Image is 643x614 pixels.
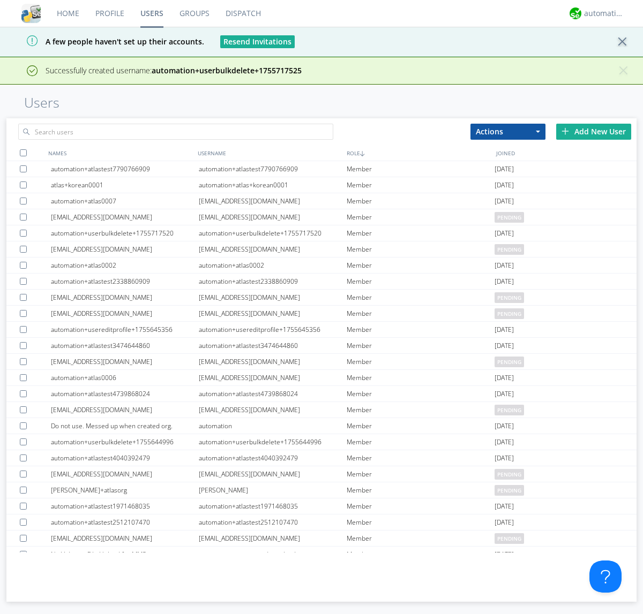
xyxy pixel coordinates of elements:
span: [DATE] [495,547,514,563]
div: Member [347,306,495,321]
strong: automation+userbulkdelete+1755717525 [152,65,302,75]
div: automation+userbulkdelete+1755644996 [51,434,199,450]
div: automation+atlas0002 [51,257,199,273]
a: automation+atlastest2512107470automation+atlastest2512107470Member[DATE] [6,514,637,530]
a: automation+atlastest2338860909automation+atlastest2338860909Member[DATE] [6,274,637,290]
a: automation+usereditprofile+1755645356automation+usereditprofile+1755645356Member[DATE] [6,322,637,338]
span: [DATE] [495,498,514,514]
div: atlas+korean0001 [51,177,199,193]
div: automation+atlas [584,8,624,19]
div: Member [347,257,495,273]
div: Member [347,225,495,241]
div: JOINED [494,145,643,161]
span: [DATE] [495,434,514,450]
a: [EMAIL_ADDRESS][DOMAIN_NAME][EMAIL_ADDRESS][DOMAIN_NAME]Memberpending [6,241,637,257]
div: Member [347,274,495,289]
div: [EMAIL_ADDRESS][DOMAIN_NAME] [199,306,347,321]
div: Member [347,450,495,466]
div: automation+userbulkdelete+1755644996 [199,434,347,450]
button: Actions [470,124,545,140]
a: automation+userbulkdelete+1755717520automation+userbulkdelete+1755717520Member[DATE] [6,225,637,241]
div: Member [347,370,495,385]
img: cddb5a64eb264b2086981ab96f4c1ba7 [21,4,41,23]
div: [EMAIL_ADDRESS][DOMAIN_NAME] [51,466,199,482]
div: automation+atlastest4739868024 [51,386,199,401]
div: [EMAIL_ADDRESS][DOMAIN_NAME] [199,290,347,305]
a: No Video or File Upload for MMSautomation_mms_novideouploadMember[DATE] [6,547,637,563]
span: pending [495,357,524,367]
div: automation+atlas0007 [51,193,199,209]
div: Member [347,386,495,401]
div: [PERSON_NAME]+atlasorg [51,482,199,498]
span: [DATE] [495,338,514,354]
div: Add New User [556,124,631,140]
a: automation+atlas0006[EMAIL_ADDRESS][DOMAIN_NAME]Member[DATE] [6,370,637,386]
span: pending [495,533,524,544]
a: [EMAIL_ADDRESS][DOMAIN_NAME][EMAIL_ADDRESS][DOMAIN_NAME]Memberpending [6,290,637,306]
div: Member [347,177,495,193]
div: [PERSON_NAME] [199,482,347,498]
div: [EMAIL_ADDRESS][DOMAIN_NAME] [199,354,347,369]
div: automation+atlastest4739868024 [199,386,347,401]
a: [EMAIL_ADDRESS][DOMAIN_NAME][EMAIL_ADDRESS][DOMAIN_NAME]Memberpending [6,306,637,322]
span: A few people haven't set up their accounts. [8,36,204,47]
span: pending [495,308,524,319]
div: automation+atlastest1971468035 [51,498,199,514]
div: Member [347,241,495,257]
div: automation+atlastest7790766909 [51,161,199,177]
div: Member [347,161,495,177]
span: [DATE] [495,450,514,466]
a: automation+atlas0002automation+atlas0002Member[DATE] [6,257,637,274]
a: automation+atlas0007[EMAIL_ADDRESS][DOMAIN_NAME]Member[DATE] [6,193,637,209]
span: [DATE] [495,418,514,434]
span: pending [495,212,524,223]
div: [EMAIL_ADDRESS][DOMAIN_NAME] [51,241,199,257]
a: [PERSON_NAME]+atlasorg[PERSON_NAME]Memberpending [6,482,637,498]
span: [DATE] [495,370,514,386]
span: pending [495,292,524,303]
div: [EMAIL_ADDRESS][DOMAIN_NAME] [51,354,199,369]
span: pending [495,469,524,480]
div: automation+atlastest3474644860 [51,338,199,353]
div: automation+atlastest2512107470 [51,514,199,530]
div: [EMAIL_ADDRESS][DOMAIN_NAME] [51,530,199,546]
div: Member [347,418,495,434]
span: pending [495,244,524,255]
a: [EMAIL_ADDRESS][DOMAIN_NAME][EMAIL_ADDRESS][DOMAIN_NAME]Memberpending [6,466,637,482]
div: automation+userbulkdelete+1755717520 [51,225,199,241]
div: automation+usereditprofile+1755645356 [51,322,199,337]
input: Search users [18,124,333,140]
div: automation+atlas+korean0001 [199,177,347,193]
a: [EMAIL_ADDRESS][DOMAIN_NAME][EMAIL_ADDRESS][DOMAIN_NAME]Memberpending [6,209,637,225]
span: pending [495,405,524,415]
div: automation+atlastest2338860909 [199,274,347,289]
div: Member [347,338,495,353]
span: [DATE] [495,274,514,290]
div: automation+atlas0006 [51,370,199,385]
div: [EMAIL_ADDRESS][DOMAIN_NAME] [199,193,347,209]
div: automation+atlastest4040392479 [51,450,199,466]
div: NAMES [46,145,195,161]
div: automation+atlastest7790766909 [199,161,347,177]
div: automation+atlastest4040392479 [199,450,347,466]
div: [EMAIL_ADDRESS][DOMAIN_NAME] [51,209,199,225]
span: [DATE] [495,257,514,274]
div: ROLE [344,145,494,161]
span: [DATE] [495,322,514,338]
div: [EMAIL_ADDRESS][DOMAIN_NAME] [51,290,199,305]
a: automation+atlastest4040392479automation+atlastest4040392479Member[DATE] [6,450,637,466]
div: [EMAIL_ADDRESS][DOMAIN_NAME] [199,530,347,546]
div: [EMAIL_ADDRESS][DOMAIN_NAME] [51,402,199,418]
span: [DATE] [495,193,514,209]
div: automation+atlastest2338860909 [51,274,199,289]
div: Member [347,193,495,209]
a: automation+atlastest7790766909automation+atlastest7790766909Member[DATE] [6,161,637,177]
div: [EMAIL_ADDRESS][DOMAIN_NAME] [199,370,347,385]
div: Member [347,530,495,546]
button: Resend Invitations [220,35,295,48]
span: [DATE] [495,225,514,241]
iframe: Toggle Customer Support [589,560,622,593]
a: automation+userbulkdelete+1755644996automation+userbulkdelete+1755644996Member[DATE] [6,434,637,450]
div: [EMAIL_ADDRESS][DOMAIN_NAME] [199,209,347,225]
a: automation+atlastest3474644860automation+atlastest3474644860Member[DATE] [6,338,637,354]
